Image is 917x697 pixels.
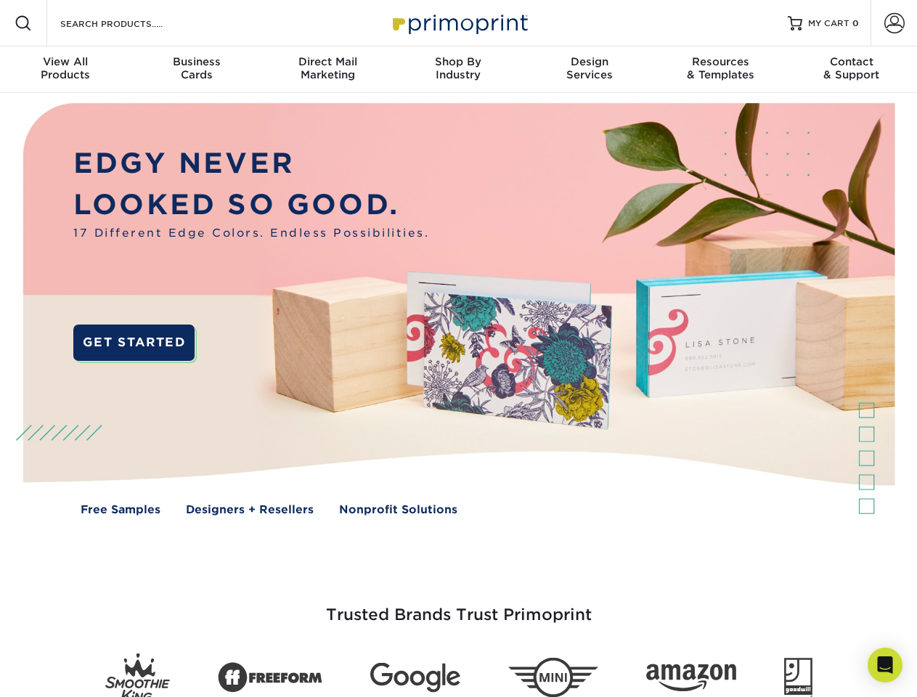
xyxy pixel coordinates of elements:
iframe: Google Customer Reviews [4,653,123,692]
img: Goodwill [784,658,812,697]
div: & Templates [655,55,786,81]
span: Business [131,55,261,68]
span: 0 [852,18,859,28]
span: MY CART [808,17,849,30]
span: Direct Mail [262,55,393,68]
a: Free Samples [81,502,160,518]
span: Resources [655,55,786,68]
span: 17 Different Edge Colors. Endless Possibilities. [73,225,429,242]
a: Designers + Resellers [186,502,314,518]
a: GET STARTED [73,325,195,361]
div: Cards [131,55,261,81]
span: Contact [786,55,917,68]
a: Shop ByIndustry [393,46,523,93]
span: Shop By [393,55,523,68]
img: Amazon [646,664,736,692]
a: Direct MailMarketing [262,46,393,93]
span: Design [524,55,655,68]
a: Nonprofit Solutions [339,502,457,518]
a: DesignServices [524,46,655,93]
div: Industry [393,55,523,81]
p: EDGY NEVER [73,143,429,184]
div: Services [524,55,655,81]
div: Marketing [262,55,393,81]
img: Google [370,663,460,693]
div: Open Intercom Messenger [868,648,902,682]
input: SEARCH PRODUCTS..... [59,15,200,32]
a: Contact& Support [786,46,917,93]
a: BusinessCards [131,46,261,93]
a: Resources& Templates [655,46,786,93]
img: Primoprint [386,7,531,38]
div: & Support [786,55,917,81]
h3: Trusted Brands Trust Primoprint [34,571,884,642]
p: LOOKED SO GOOD. [73,184,429,226]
